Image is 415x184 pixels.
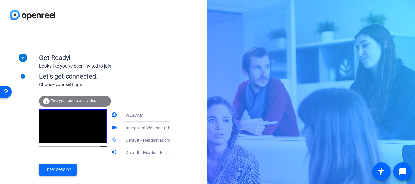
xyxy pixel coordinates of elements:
span: WEBCAM [126,113,143,118]
mat-icon: info [42,97,50,105]
span: Enter session [44,166,71,173]
span: Test your audio and video [51,99,96,103]
button: Enter session [39,164,77,176]
span: Integrated Webcam (1bcf:2ba5) [126,125,187,130]
mat-icon: mic_none [111,136,119,144]
div: Choose your settings [39,81,183,88]
mat-icon: volume_up [111,149,119,157]
mat-icon: accessibility [377,168,385,176]
div: Let's get connected. [39,71,183,81]
div: Get Ready! [39,53,170,63]
mat-icon: camera [111,112,119,119]
span: Default - Headset Microphone (Plantronics Blackwire 3220 Series) (047f:c056) [126,137,275,143]
mat-icon: message [399,168,407,176]
span: Default - Headset Earphone (Plantronics Blackwire 3220 Series) (047f:c056) [126,150,270,155]
mat-icon: videocam [111,124,119,132]
div: Looks like you've been invited to join [39,63,170,69]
